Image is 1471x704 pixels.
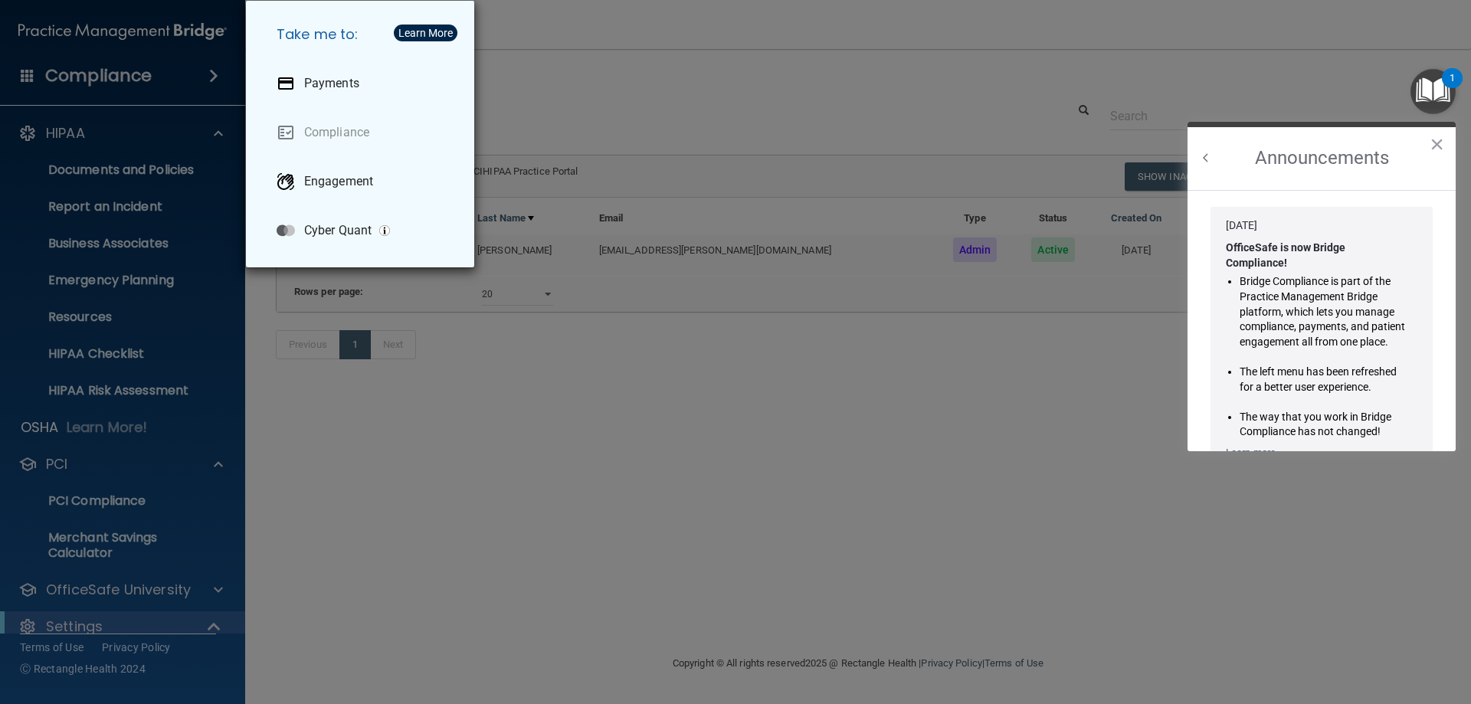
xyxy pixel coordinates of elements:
div: Learn More [398,28,453,38]
div: Resource Center [1188,122,1456,451]
button: Open Resource Center, 1 new notification [1410,69,1456,114]
li: Bridge Compliance is part of the Practice Management Bridge platform, which lets you manage compl... [1240,274,1406,349]
a: Engagement [264,160,462,203]
p: Engagement [304,174,373,189]
h5: Take me to: [264,13,462,56]
a: Learn more › [1226,447,1281,458]
strong: OfficeSafe is now Bridge Compliance! [1226,241,1348,269]
p: Cyber Quant [304,223,372,238]
div: [DATE] [1226,218,1417,234]
button: Close [1430,132,1444,156]
li: The left menu has been refreshed for a better user experience. [1240,365,1406,395]
iframe: Drift Widget Chat Controller [1206,595,1453,657]
a: Cyber Quant [264,209,462,252]
button: Back to Resource Center Home [1198,150,1214,165]
a: Compliance [264,111,462,154]
a: Payments [264,62,462,105]
div: 1 [1450,78,1455,98]
p: Payments [304,76,359,91]
h2: Announcements [1188,127,1456,190]
button: Learn More [394,25,457,41]
li: The way that you work in Bridge Compliance has not changed! [1240,410,1406,440]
